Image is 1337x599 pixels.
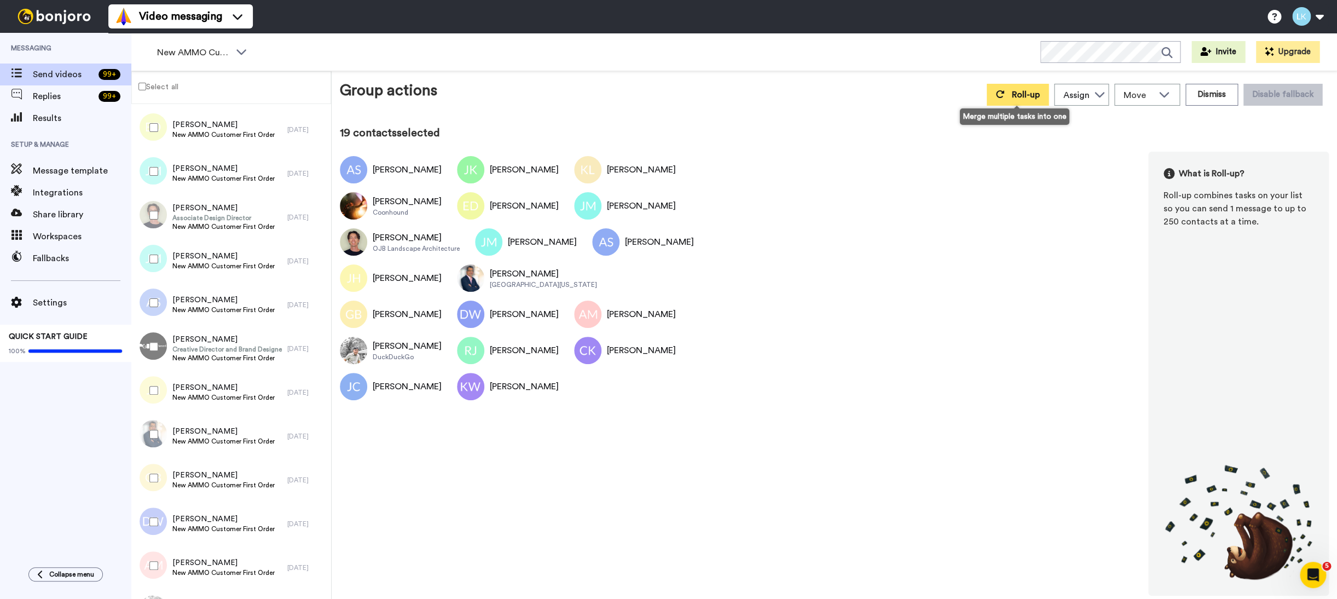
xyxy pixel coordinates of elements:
[340,79,437,106] div: Group actions
[574,301,601,328] img: Image of Anthony Mancuso
[457,337,484,364] img: Image of Robert Johnson
[172,382,275,393] span: [PERSON_NAME]
[373,163,442,176] div: [PERSON_NAME]
[33,164,131,177] span: Message template
[475,228,502,256] img: Image of Jimmy Mendoza Moreno
[607,199,676,212] div: [PERSON_NAME]
[373,195,442,208] div: [PERSON_NAME]
[490,380,559,393] div: [PERSON_NAME]
[33,296,131,309] span: Settings
[172,251,275,262] span: [PERSON_NAME]
[987,84,1049,106] button: Roll-up
[457,156,484,183] img: Image of Jacob Kaczmarek
[172,163,275,174] span: [PERSON_NAME]
[1063,89,1090,102] div: Assign
[1191,41,1245,63] button: Invite
[33,112,131,125] span: Results
[33,90,94,103] span: Replies
[508,235,577,249] div: [PERSON_NAME]
[287,432,326,441] div: [DATE]
[287,125,326,134] div: [DATE]
[172,262,275,270] span: New AMMO Customer First Order
[592,228,620,256] img: Image of Andrea Smith
[607,163,676,176] div: [PERSON_NAME]
[1243,84,1322,106] button: Disable fallback
[33,252,131,265] span: Fallbacks
[490,280,597,289] div: [GEOGRAPHIC_DATA][US_STATE]
[28,567,103,581] button: Collapse menu
[340,337,367,364] img: Image of Chri Emperado
[172,437,275,446] span: New AMMO Customer First Order
[287,301,326,309] div: [DATE]
[287,520,326,528] div: [DATE]
[157,46,230,59] span: New AMMO Customers
[1164,464,1313,580] img: joro-roll.png
[373,380,442,393] div: [PERSON_NAME]
[172,222,275,231] span: New AMMO Customer First Order
[132,79,178,93] label: Select all
[457,192,484,220] img: Image of Elaine Dalton
[172,557,275,568] span: [PERSON_NAME]
[607,308,676,321] div: [PERSON_NAME]
[490,267,597,280] div: [PERSON_NAME]
[574,192,601,220] img: Image of Jesse Meadows
[373,272,442,285] div: [PERSON_NAME]
[287,213,326,222] div: [DATE]
[373,353,442,361] div: DuckDuckGo
[490,308,559,321] div: [PERSON_NAME]
[625,235,694,249] div: [PERSON_NAME]
[172,470,275,481] span: [PERSON_NAME]
[172,306,275,314] span: New AMMO Customer First Order
[172,393,275,402] span: New AMMO Customer First Order
[287,169,326,178] div: [DATE]
[340,301,367,328] img: Image of Garrett Bishop
[574,156,601,183] img: Image of Kenneth Lim
[138,83,146,90] input: Select all
[1124,89,1153,102] span: Move
[373,231,460,244] div: [PERSON_NAME]
[1256,41,1319,63] button: Upgrade
[457,264,484,292] img: Image of Abid Abid
[457,373,484,400] img: Image of Kevin Wright
[172,295,275,306] span: [PERSON_NAME]
[1300,562,1326,588] iframe: Intercom live chat
[960,108,1069,125] div: Merge multiple tasks into one
[172,525,275,533] span: New AMMO Customer First Order
[33,208,131,221] span: Share library
[490,163,559,176] div: [PERSON_NAME]
[287,476,326,485] div: [DATE]
[373,339,442,353] div: [PERSON_NAME]
[172,481,275,489] span: New AMMO Customer First Order
[172,119,275,130] span: [PERSON_NAME]
[287,344,326,353] div: [DATE]
[115,8,132,25] img: vm-color.svg
[33,68,94,81] span: Send videos
[340,125,1329,141] div: 19 contacts selected
[490,199,559,212] div: [PERSON_NAME]
[490,344,559,357] div: [PERSON_NAME]
[172,174,275,183] span: New AMMO Customer First Order
[287,257,326,266] div: [DATE]
[9,333,88,341] span: QUICK START GUIDE
[9,347,26,355] span: 100%
[172,345,282,354] span: Creative Director and Brand Designer
[49,570,94,579] span: Collapse menu
[1185,84,1238,106] button: Dismiss
[172,354,282,362] span: New AMMO Customer First Order
[172,514,275,525] span: [PERSON_NAME]
[457,301,484,328] img: Image of Don Wood
[1164,189,1313,228] div: Roll-up combines tasks on your list so you can send 1 message to up to 250 contacts at a time.
[13,9,95,24] img: bj-logo-header-white.svg
[172,214,275,222] span: Associate Design Director
[373,308,442,321] div: [PERSON_NAME]
[172,203,275,214] span: [PERSON_NAME]
[172,426,275,437] span: [PERSON_NAME]
[340,228,367,256] img: Image of Charlie Cattlett
[340,156,367,183] img: Image of Andy Sy
[172,130,275,139] span: New AMMO Customer First Order
[99,91,120,102] div: 99 +
[340,192,367,220] img: Image of Lucas Taratus
[287,388,326,397] div: [DATE]
[607,344,676,357] div: [PERSON_NAME]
